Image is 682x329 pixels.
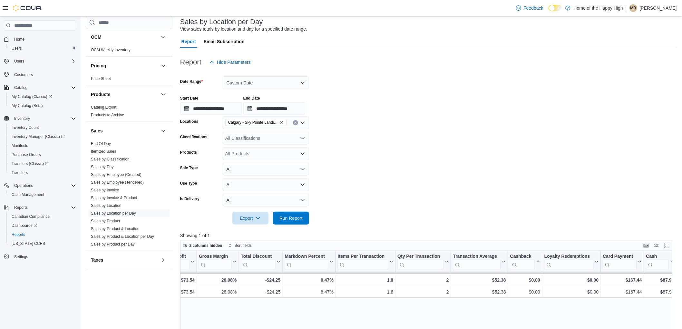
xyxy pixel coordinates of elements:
button: Sort fields [226,242,254,249]
button: Catalog [1,83,79,92]
div: Loyalty Redemptions [544,254,594,260]
span: Home [14,37,24,42]
span: Catalog [14,85,27,90]
span: Inventory Count [9,124,76,131]
label: Sale Type [180,165,198,170]
a: Sales by Product & Location [91,227,140,231]
input: Press the down key to open a popover containing a calendar. [180,102,242,115]
span: Calgary - Sky Pointe Landing - Fire & Flower [225,119,287,126]
div: $73.54 [160,288,195,296]
span: Canadian Compliance [9,213,76,220]
button: All [223,194,309,207]
label: Date Range [180,79,203,84]
button: Taxes [91,257,158,263]
button: Canadian Compliance [6,212,79,221]
label: Use Type [180,181,197,186]
span: Transfers [12,170,28,175]
span: Reports [12,232,25,237]
button: Display options [653,242,660,249]
span: End Of Day [91,141,111,146]
label: Locations [180,119,199,124]
a: Sales by Location per Day [91,211,136,216]
button: Reports [1,203,79,212]
a: Transfers (Classic) [9,160,51,168]
button: Open list of options [300,151,305,156]
span: Export [236,212,265,225]
span: Sales by Product & Location per Day [91,234,154,239]
button: Manifests [6,141,79,150]
div: $52.38 [453,288,506,296]
label: Is Delivery [180,196,200,201]
div: 2 [398,276,449,284]
a: Customers [12,71,35,79]
div: Madyson Baerwald [629,4,637,12]
button: Operations [1,181,79,190]
div: Pricing [86,75,172,85]
button: Products [91,91,158,98]
button: Qty Per Transaction [398,254,449,270]
button: OCM [160,33,167,41]
div: Card Payment [603,254,637,260]
div: Products [86,103,172,121]
a: Inventory Manager (Classic) [9,133,67,140]
span: Cash Management [9,191,76,198]
button: Purchase Orders [6,150,79,159]
div: -$24.25 [241,276,281,284]
button: Custom Date [223,76,309,89]
a: Reports [9,231,28,238]
span: Dark Mode [549,11,549,12]
span: Catalog [12,84,76,92]
div: Gross Margin [199,254,231,270]
span: Inventory Manager (Classic) [12,134,65,139]
span: Inventory Manager (Classic) [9,133,76,140]
span: Sales by Classification [91,157,130,162]
p: [PERSON_NAME] [640,4,677,12]
span: Sales by Product [91,218,120,224]
button: OCM [91,34,158,40]
button: Customers [1,70,79,79]
a: Home [12,35,27,43]
div: $0.00 [510,276,540,284]
button: Users [6,44,79,53]
div: Markdown Percent [285,254,328,270]
div: Sales [86,140,172,251]
div: OCM [86,46,172,56]
span: Users [14,59,24,64]
button: Products [160,91,167,98]
button: Sales [91,128,158,134]
div: $73.54 [160,276,195,284]
span: Home [12,35,76,43]
div: Card Payment [603,254,637,270]
span: Operations [12,182,76,189]
span: Operations [14,183,33,188]
a: Sales by Day [91,165,114,169]
span: Sales by Day [91,164,114,169]
span: Canadian Compliance [12,214,50,219]
button: Remove Calgary - Sky Pointe Landing - Fire & Flower from selection in this group [280,121,284,124]
span: Price Sheet [91,76,111,81]
div: Cash [646,254,669,270]
a: Sales by Location [91,203,122,208]
div: Markdown Percent [285,254,328,260]
span: Hide Parameters [217,59,251,65]
div: 1.8 [338,276,394,284]
a: Users [9,44,24,52]
span: Customers [12,70,76,78]
div: Total Discount [241,254,276,270]
span: Inventory [12,115,76,122]
div: $0.00 [544,288,599,296]
button: Inventory [1,114,79,123]
button: Enter fullscreen [663,242,671,249]
button: Loyalty Redemptions [544,254,599,270]
span: Washington CCRS [9,240,76,247]
div: $87.92 [646,288,674,296]
div: $167.44 [603,276,642,284]
span: Reports [12,204,76,211]
span: [US_STATE] CCRS [12,241,45,246]
span: Inventory [14,116,30,121]
a: Manifests [9,142,31,150]
button: Items Per Transaction [338,254,394,270]
div: $0.00 [544,276,599,284]
button: Keyboard shortcuts [642,242,650,249]
div: Transaction Average [453,254,501,270]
